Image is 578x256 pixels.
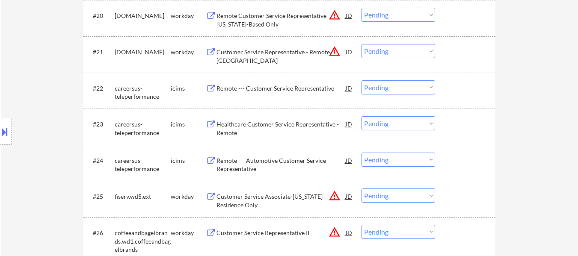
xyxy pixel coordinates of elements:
div: [DOMAIN_NAME] [115,48,171,56]
div: #26 [93,229,108,237]
div: JD [345,80,353,96]
div: Customer Service Associate-[US_STATE] Residence Only [216,192,346,209]
div: #21 [93,48,108,56]
div: Customer Service Representative - Remote, [GEOGRAPHIC_DATA] [216,48,346,65]
div: icims [171,156,206,165]
div: JD [345,44,353,59]
button: warning_amber [329,45,341,57]
button: warning_amber [329,190,341,202]
div: icims [171,120,206,129]
div: #20 [93,12,108,20]
div: coffeeandbagelbrands.wd1.coffeeandbagelbrands [115,229,171,254]
div: workday [171,192,206,201]
div: Remote --- Customer Service Representative [216,84,346,93]
div: Remote Customer Service Representative - [US_STATE]-Based Only [216,12,346,28]
div: icims [171,84,206,93]
div: JD [345,153,353,168]
button: warning_amber [329,9,341,21]
div: workday [171,48,206,56]
div: JD [345,188,353,204]
div: JD [345,225,353,240]
div: workday [171,229,206,237]
div: Remote --- Automotive Customer Service Representative [216,156,346,173]
div: JD [345,8,353,23]
div: Customer Service Representative II [216,229,346,237]
div: JD [345,116,353,132]
div: workday [171,12,206,20]
button: warning_amber [329,226,341,238]
div: [DOMAIN_NAME] [115,12,171,20]
div: Healthcare Customer Service Representative - Remote [216,120,346,137]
